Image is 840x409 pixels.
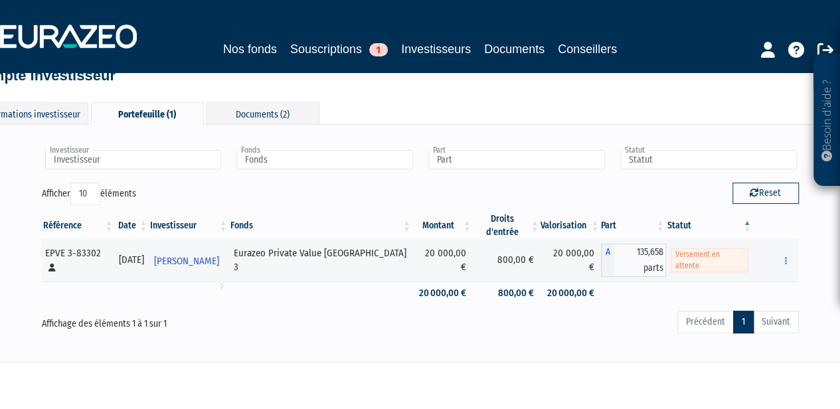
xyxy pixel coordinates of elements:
th: Montant: activer pour trier la colonne par ordre croissant [412,212,473,239]
a: Nos fonds [223,40,277,58]
span: [PERSON_NAME] [154,249,219,274]
td: 20 000,00 € [541,282,601,305]
th: Statut : activer pour trier la colonne par ordre d&eacute;croissant [666,212,753,239]
td: 20 000,00 € [541,239,601,282]
span: Versement en attente [671,248,748,272]
a: [PERSON_NAME] [149,247,228,274]
a: 1 [733,311,754,333]
th: Droits d'entrée: activer pour trier la colonne par ordre croissant [473,212,541,239]
a: Conseillers [558,40,617,58]
div: Eurazeo Private Value [GEOGRAPHIC_DATA] 3 [234,246,408,275]
td: 800,00 € [473,239,541,282]
div: A - Eurazeo Private Value Europe 3 [601,244,666,277]
th: Part: activer pour trier la colonne par ordre croissant [601,212,666,239]
span: 135,658 parts [614,244,666,277]
div: [DATE] [119,253,144,267]
th: Fonds: activer pour trier la colonne par ordre croissant [229,212,412,239]
a: Investisseurs [401,40,471,60]
div: EPVE 3-83302 [45,246,110,275]
th: Date: activer pour trier la colonne par ordre croissant [114,212,149,239]
td: 20 000,00 € [412,282,473,305]
div: Documents (2) [207,102,319,124]
td: 20 000,00 € [412,239,473,282]
i: Voir l'investisseur [219,274,224,298]
label: Afficher éléments [42,183,136,205]
i: [Français] Personne physique [48,264,56,272]
th: Référence : activer pour trier la colonne par ordre croissant [42,212,115,239]
th: Investisseur: activer pour trier la colonne par ordre croissant [149,212,228,239]
span: 1 [369,43,388,56]
th: Valorisation: activer pour trier la colonne par ordre croissant [541,212,601,239]
div: Portefeuille (1) [91,102,204,125]
p: Besoin d'aide ? [819,60,835,180]
span: A [601,244,614,277]
select: Afficheréléments [70,183,100,205]
td: 800,00 € [473,282,541,305]
div: Affichage des éléments 1 à 1 sur 1 [42,309,346,331]
a: Souscriptions1 [290,40,388,58]
button: Reset [732,183,799,204]
a: Documents [484,40,545,58]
